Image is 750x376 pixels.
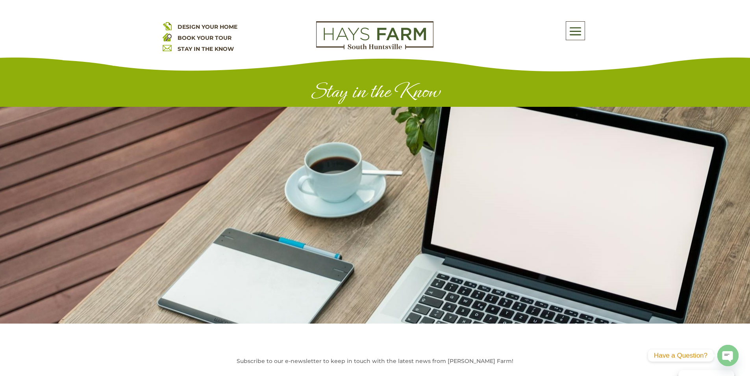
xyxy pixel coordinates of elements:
[178,34,231,41] a: BOOK YOUR TOUR
[316,21,433,50] img: Logo
[163,80,588,107] h1: Stay in the Know
[178,45,234,52] a: STAY IN THE KNOW
[316,44,433,51] a: hays farm homes huntsville development
[205,356,545,367] p: Subscribe to our e-newsletter to keep in touch with the latest news from [PERSON_NAME] Farm!
[163,32,172,41] img: book your home tour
